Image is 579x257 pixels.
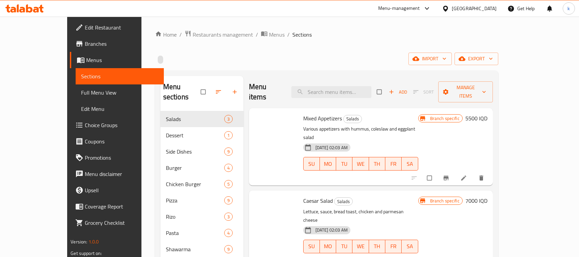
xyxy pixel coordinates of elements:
[160,225,244,241] div: Pasta4
[336,240,352,253] button: TU
[224,196,233,204] div: items
[81,88,158,97] span: Full Menu View
[409,87,438,97] span: Select section first
[438,81,493,102] button: Manage items
[378,4,420,13] div: Menu-management
[303,196,333,206] span: Caesar Salad
[306,241,317,251] span: SU
[179,31,182,39] li: /
[85,137,158,145] span: Coupons
[414,55,446,63] span: import
[387,87,409,97] span: Add item
[185,30,253,39] a: Restaurants management
[249,82,284,102] h2: Menu items
[70,150,164,166] a: Promotions
[76,101,164,117] a: Edit Menu
[224,180,233,188] div: items
[287,31,290,39] li: /
[70,133,164,150] a: Coupons
[70,52,164,68] a: Menus
[439,171,455,185] button: Branch-specific-item
[567,5,570,12] span: k
[155,31,177,39] a: Home
[224,147,233,156] div: items
[352,240,369,253] button: WE
[155,30,498,39] nav: breadcrumb
[70,198,164,215] a: Coverage Report
[455,53,498,65] button: export
[224,213,233,221] div: items
[334,197,353,205] div: Salads
[85,186,158,194] span: Upsell
[269,31,285,39] span: Menus
[166,164,224,172] span: Burger
[225,181,232,187] span: 5
[404,159,415,169] span: SA
[160,127,244,143] div: Dessert1
[291,86,371,98] input: search
[160,176,244,192] div: Chicken Burger5
[408,53,452,65] button: import
[71,237,87,246] span: Version:
[369,240,385,253] button: TH
[323,241,333,251] span: MO
[85,202,158,211] span: Coverage Report
[339,241,350,251] span: TU
[306,159,317,169] span: SU
[388,241,399,251] span: FR
[225,165,232,171] span: 4
[320,240,336,253] button: MO
[85,40,158,48] span: Branches
[85,23,158,32] span: Edit Restaurant
[86,56,158,64] span: Menus
[460,55,493,63] span: export
[256,31,258,39] li: /
[70,19,164,36] a: Edit Restaurant
[465,196,487,205] h6: 7000 IQD
[224,164,233,172] div: items
[404,241,415,251] span: SA
[303,125,418,142] p: Various appetizers with hummus, coleslaw and eggplant salad
[211,84,227,99] span: Sort sections
[166,196,224,204] div: Pizza
[320,157,336,171] button: MO
[70,117,164,133] a: Choice Groups
[166,180,224,188] div: Chicken Burger
[339,159,350,169] span: TU
[465,114,487,123] h6: 5500 IQD
[372,241,383,251] span: TH
[166,115,224,123] span: Salads
[166,245,224,253] div: Shawarma
[292,31,312,39] span: Sections
[303,113,342,123] span: Mixed Appetizers
[444,83,487,100] span: Manage items
[385,157,402,171] button: FR
[225,132,232,139] span: 1
[70,215,164,231] a: Grocery Checklist
[166,229,224,237] div: Pasta
[166,213,224,221] div: Rizo
[85,121,158,129] span: Choice Groups
[160,111,244,127] div: Salads3
[76,84,164,101] a: Full Menu View
[427,115,462,122] span: Branch specific
[303,207,418,224] p: Lettuce, sauce, bread toast, chicken and parmesan cheese
[76,68,164,84] a: Sections
[334,198,352,205] span: Salads
[85,170,158,178] span: Menu disclaimer
[355,241,366,251] span: WE
[89,237,99,246] span: 1.0.0
[163,82,201,102] h2: Menu sections
[402,157,418,171] button: SA
[224,229,233,237] div: items
[225,116,232,122] span: 3
[166,147,224,156] span: Side Dishes
[224,131,233,139] div: items
[460,175,468,181] a: Edit menu item
[160,209,244,225] div: Rizo3
[344,115,362,123] span: Salads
